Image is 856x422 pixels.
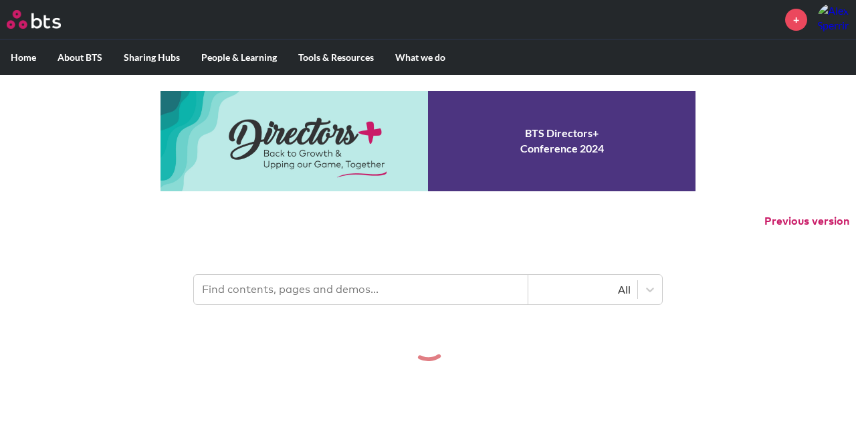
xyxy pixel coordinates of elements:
a: Profile [817,3,849,35]
a: Go home [7,10,86,29]
a: Conference 2024 [160,91,695,191]
a: + [785,9,807,31]
img: Alex Sperrin [817,3,849,35]
label: About BTS [47,40,113,75]
label: People & Learning [191,40,288,75]
label: Tools & Resources [288,40,385,75]
label: What we do [385,40,456,75]
img: BTS Logo [7,10,61,29]
button: Previous version [764,214,849,229]
label: Sharing Hubs [113,40,191,75]
input: Find contents, pages and demos... [194,275,528,304]
div: All [535,282,631,297]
